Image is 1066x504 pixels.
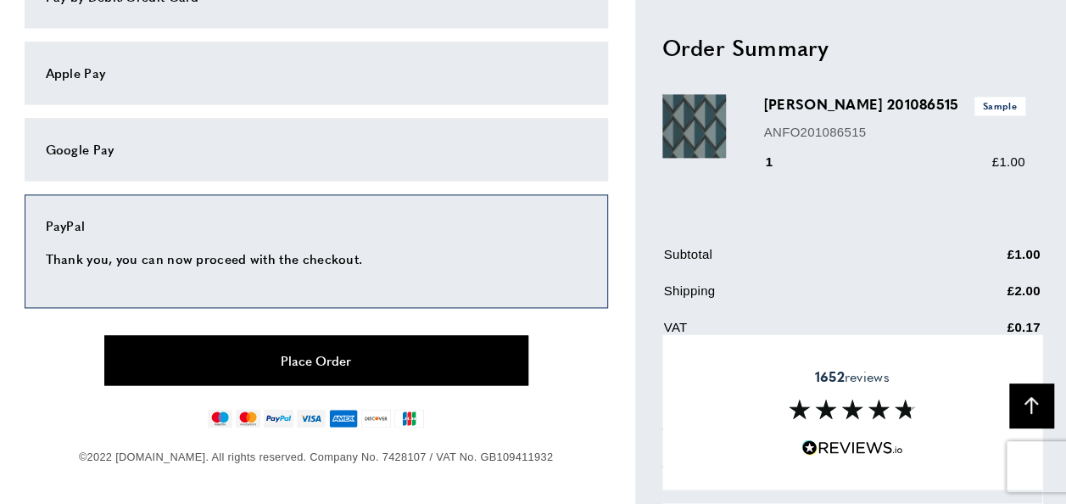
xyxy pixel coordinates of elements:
[991,155,1024,170] span: £1.00
[814,367,844,386] strong: 1652
[664,245,922,278] td: Subtotal
[924,282,1041,315] td: £2.00
[394,409,424,428] img: jcb
[208,409,232,428] img: maestro
[664,318,922,351] td: VAT
[814,368,889,385] span: reviews
[664,282,922,315] td: Shipping
[46,216,587,236] div: PayPal
[924,245,1041,278] td: £1.00
[104,335,528,385] button: Place Order
[297,409,325,428] img: visa
[236,409,260,428] img: mastercard
[264,409,293,428] img: paypal
[46,139,587,160] div: Google Pay
[801,440,903,456] img: Reviews.io 5 stars
[329,409,359,428] img: american-express
[79,451,553,463] span: ©2022 [DOMAIN_NAME]. All rights reserved. Company No. 7428107 / VAT No. GB109411932
[46,63,587,83] div: Apple Pay
[974,98,1025,115] span: Sample
[361,409,391,428] img: discover
[924,318,1041,351] td: £0.17
[46,249,587,269] p: Thank you, you can now proceed with the checkout.
[789,400,916,420] img: Reviews section
[764,95,1025,115] h3: [PERSON_NAME] 201086515
[662,95,726,159] img: Chaplin 201086515
[662,32,1042,63] h2: Order Summary
[764,122,1025,143] p: ANFO201086515
[764,153,797,173] div: 1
